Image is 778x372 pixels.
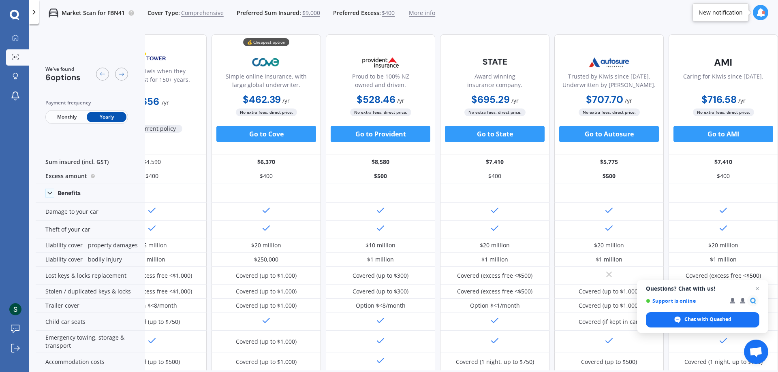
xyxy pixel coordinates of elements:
[87,112,126,122] span: Yearly
[36,221,145,238] div: Theft of your car
[353,272,408,280] div: Covered (up to $300)
[36,285,145,299] div: Stolen / duplicated keys & locks
[554,169,664,183] div: $500
[216,126,316,142] button: Go to Cove
[710,255,737,264] div: $1 million
[97,155,207,169] div: $4,590
[481,255,508,264] div: $1 million
[357,93,395,106] b: $528.46
[62,9,125,17] p: Market Scan for FBN41
[45,99,128,107] div: Payment frequency
[162,99,169,106] span: / yr
[237,9,301,17] span: Preferred Sum Insured:
[646,312,759,327] span: Chat with Quashed
[511,97,519,104] span: / yr
[124,318,180,326] div: Covered (up to $750)
[49,8,58,18] img: car.f15378c7a67c060ca3f3.svg
[581,358,637,366] div: Covered (up to $500)
[686,272,761,280] div: Covered (excess free <$500)
[673,126,773,142] button: Go to AMI
[646,298,724,304] span: Support is online
[236,287,297,295] div: Covered (up to $1,000)
[45,72,81,83] span: 6 options
[125,47,179,67] img: Tower.webp
[243,93,281,106] b: $462.39
[480,241,510,249] div: $20 million
[701,93,737,106] b: $716.58
[36,353,145,371] div: Accommodation costs
[684,358,763,366] div: Covered (1 night, up to $750)
[440,155,549,169] div: $7,410
[457,272,532,280] div: Covered (excess free <$500)
[326,155,435,169] div: $8,580
[9,303,21,315] img: ACg8ocKvQjpim6Kl9Y55_bO_0TsCWu7uvUNdIo7joib1OdO-xDJEnQ=s96-c
[397,97,404,104] span: / yr
[112,272,192,280] div: Covered (excess free <$1,000)
[447,72,543,92] div: Award winning insurance company.
[559,126,659,142] button: Go to Autosure
[236,358,297,366] div: Covered (up to $1,000)
[236,302,297,310] div: Covered (up to $1,000)
[137,241,167,249] div: $25 million
[693,108,754,116] span: No extra fees, direct price.
[354,52,407,72] img: Provident.png
[356,302,406,310] div: Option $<8/month
[708,241,738,249] div: $20 million
[471,93,510,106] b: $695.29
[218,72,314,92] div: Simple online insurance, with large global underwriter.
[36,203,145,221] div: Damage to your car
[236,338,297,346] div: Covered (up to $1,000)
[124,358,180,366] div: Covered (up to $500)
[697,52,750,72] img: AMI-text-1.webp
[58,189,81,197] div: Benefits
[147,9,180,17] span: Cover Type:
[326,169,435,183] div: $500
[236,108,297,116] span: No extra fees, direct price.
[212,155,321,169] div: $6,370
[97,169,207,183] div: $400
[579,108,640,116] span: No extra fees, direct price.
[36,238,145,253] div: Liability cover - property damages
[596,255,622,264] div: $1 million
[243,38,289,46] div: 💰 Cheapest option
[409,9,435,17] span: More info
[440,169,549,183] div: $400
[554,155,664,169] div: $5,775
[36,155,145,169] div: Sum insured (incl. GST)
[333,72,428,92] div: Proud to be 100% NZ owned and driven.
[36,299,145,313] div: Trailer cover
[254,255,278,264] div: $250,000
[350,108,411,116] span: No extra fees, direct price.
[282,97,290,104] span: / yr
[122,125,182,133] span: My current policy
[36,169,145,183] div: Excess amount
[104,67,200,87] div: Helping Kiwis when they need it most for 150+ years.
[353,287,408,295] div: Covered (up to $300)
[669,155,778,169] div: $7,410
[468,52,522,71] img: State-text-1.webp
[669,169,778,183] div: $400
[333,9,381,17] span: Preferred Excess:
[579,287,639,295] div: Covered (up to $1,000)
[36,253,145,267] div: Liability cover - bodily injury
[744,340,768,364] a: Open chat
[445,126,545,142] button: Go to State
[47,112,87,122] span: Monthly
[382,9,395,17] span: $400
[45,66,81,73] span: We've found
[36,331,145,353] div: Emergency towing, storage & transport
[36,267,145,285] div: Lost keys & locks replacement
[331,126,430,142] button: Go to Provident
[239,52,293,72] img: Cove.webp
[139,255,165,264] div: $1 million
[367,255,394,264] div: $1 million
[212,169,321,183] div: $400
[579,302,639,310] div: Covered (up to $1,000)
[302,9,320,17] span: $9,000
[699,9,743,17] div: New notification
[112,287,192,295] div: Covered (excess free <$1,000)
[470,302,520,310] div: Option $<1/month
[181,9,224,17] span: Comprehensive
[561,72,657,92] div: Trusted by Kiwis since [DATE]. Underwritten by [PERSON_NAME].
[579,318,640,326] div: Covered (if kept in car)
